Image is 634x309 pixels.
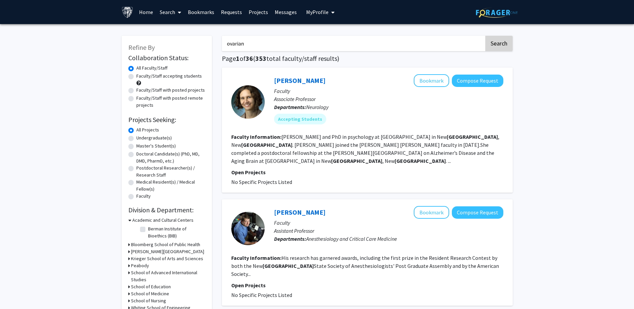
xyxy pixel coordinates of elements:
[231,254,281,261] b: Faculty Information:
[447,133,498,140] b: [GEOGRAPHIC_DATA]
[136,150,205,165] label: Doctoral Candidate(s) (PhD, MD, DMD, PharmD, etc.)
[231,133,499,164] fg-read-more: [PERSON_NAME] and PhD in psychology at [GEOGRAPHIC_DATA] in New , New . [PERSON_NAME] joined the ...
[271,0,300,24] a: Messages
[5,279,28,304] iframe: Chat
[231,292,292,298] span: No Specific Projects Listed
[306,104,329,110] span: Neurology
[131,283,171,290] h3: School of Education
[136,65,167,72] label: All Faculty/Staff
[122,6,133,18] img: Johns Hopkins University Logo
[306,235,397,242] span: Anesthesiology and Critical Care Medicine
[274,76,326,85] a: [PERSON_NAME]
[274,87,503,95] p: Faculty
[274,235,306,242] b: Departments:
[131,297,166,304] h3: School of Nursing
[274,208,326,216] a: [PERSON_NAME]
[131,255,203,262] h3: Krieger School of Arts and Sciences
[236,54,240,63] span: 1
[131,248,204,255] h3: [PERSON_NAME][GEOGRAPHIC_DATA]
[136,134,172,141] label: Undergraduate(s)
[246,54,253,63] span: 36
[274,219,503,227] p: Faculty
[414,206,449,219] button: Add Cyrus Mintz to Bookmarks
[136,73,202,80] label: Faculty/Staff accepting students
[395,158,446,164] b: [GEOGRAPHIC_DATA]
[231,133,281,140] b: Faculty Information:
[136,0,156,24] a: Home
[218,0,245,24] a: Requests
[274,227,503,235] p: Assistant Professor
[222,55,513,63] h1: Page of ( total faculty/staff results)
[136,165,205,179] label: Postdoctoral Researcher(s) / Research Staff
[156,0,184,24] a: Search
[231,168,503,176] p: Open Projects
[274,114,326,124] mat-chip: Accepting Students
[128,206,205,214] h2: Division & Department:
[128,116,205,124] h2: Projects Seeking:
[476,7,518,18] img: ForagerOne Logo
[131,290,169,297] h3: School of Medicine
[306,9,329,15] span: My Profile
[274,95,503,103] p: Associate Professor
[241,141,292,148] b: [GEOGRAPHIC_DATA]
[136,142,176,149] label: Master's Student(s)
[255,54,266,63] span: 353
[231,281,503,289] p: Open Projects
[245,0,271,24] a: Projects
[263,263,314,269] b: [GEOGRAPHIC_DATA]
[136,126,159,133] label: All Projects
[131,269,205,283] h3: School of Advanced International Studies
[136,95,205,109] label: Faculty/Staff with posted remote projects
[131,262,149,269] h3: Peabody
[452,206,503,219] button: Compose Request to Cyrus Mintz
[485,36,513,51] button: Search
[136,87,205,94] label: Faculty/Staff with posted projects
[148,225,204,239] label: Berman Institute of Bioethics (BIB)
[231,179,292,185] span: No Specific Projects Listed
[128,43,155,51] span: Refine By
[131,241,200,248] h3: Bloomberg School of Public Health
[331,158,382,164] b: [GEOGRAPHIC_DATA]
[132,217,194,224] h3: Academic and Cultural Centers
[128,54,205,62] h2: Collaboration Status:
[231,254,499,277] fg-read-more: His research has garnered awards, including the first prize in the Resident Research Contest by b...
[136,179,205,193] label: Medical Resident(s) / Medical Fellow(s)
[274,104,306,110] b: Departments:
[414,74,449,87] button: Add Anja Soldan to Bookmarks
[452,75,503,87] button: Compose Request to Anja Soldan
[136,193,151,200] label: Faculty
[184,0,218,24] a: Bookmarks
[222,36,484,51] input: Search Keywords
